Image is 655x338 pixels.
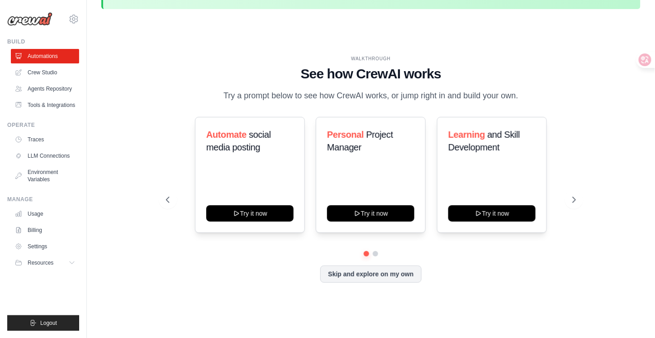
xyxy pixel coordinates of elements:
button: Try it now [206,205,294,222]
span: Logout [40,319,57,327]
iframe: Chat Widget [610,295,655,338]
button: Resources [11,256,79,270]
a: Automations [11,49,79,63]
button: Skip and explore on my own [320,266,421,283]
div: Operate [7,121,79,129]
span: Automate [206,130,247,140]
div: Manage [7,196,79,203]
span: Resources [28,259,53,266]
span: Personal [327,130,364,140]
span: and Skill Development [448,130,520,152]
p: Try a prompt below to see how CrewAI works, or jump right in and build your own. [219,89,523,102]
div: Build [7,38,79,45]
a: LLM Connections [11,149,79,163]
button: Try it now [448,205,536,222]
button: Try it now [327,205,414,222]
h1: See how CrewAI works [166,66,576,82]
a: Settings [11,239,79,254]
span: Learning [448,130,485,140]
a: Traces [11,132,79,147]
a: Tools & Integrations [11,98,79,112]
a: Environment Variables [11,165,79,187]
img: Logo [7,12,52,26]
a: Crew Studio [11,65,79,80]
a: Agents Repository [11,82,79,96]
a: Usage [11,207,79,221]
div: WALKTHROUGH [166,55,576,62]
button: Logout [7,315,79,331]
a: Billing [11,223,79,237]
